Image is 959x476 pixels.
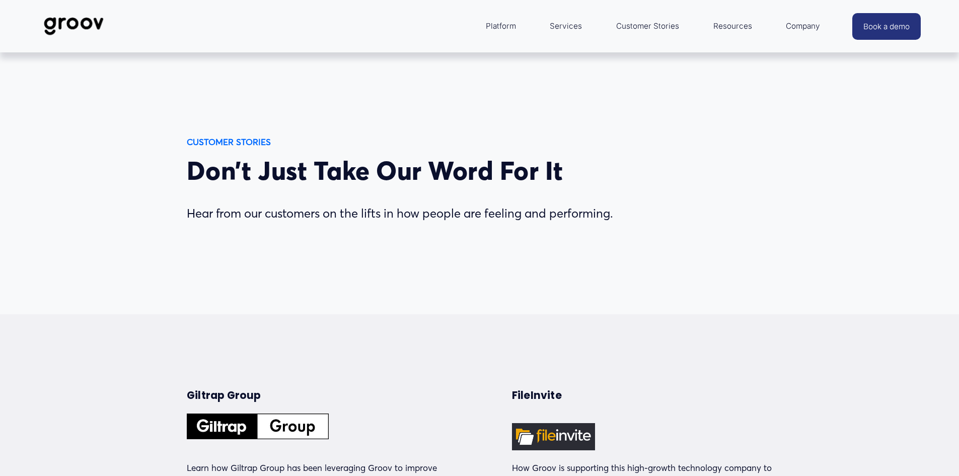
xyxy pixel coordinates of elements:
[852,13,921,40] a: Book a demo
[481,14,521,38] a: folder dropdown
[187,155,713,186] h2: Don’t Just Take Our Word For It
[786,19,820,33] span: Company
[545,14,587,38] a: Services
[713,19,752,33] span: Resources
[187,388,261,402] strong: Giltrap Group
[187,137,271,147] strong: CUSTOMER STORIES
[38,10,109,43] img: Groov | Workplace Science Platform | Unlock Performance | Drive Results
[512,388,562,402] strong: FileInvite
[781,14,825,38] a: folder dropdown
[708,14,757,38] a: folder dropdown
[187,203,713,225] p: Hear from our customers on the lifts in how people are feeling and performing.
[486,19,516,33] span: Platform
[611,14,684,38] a: Customer Stories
